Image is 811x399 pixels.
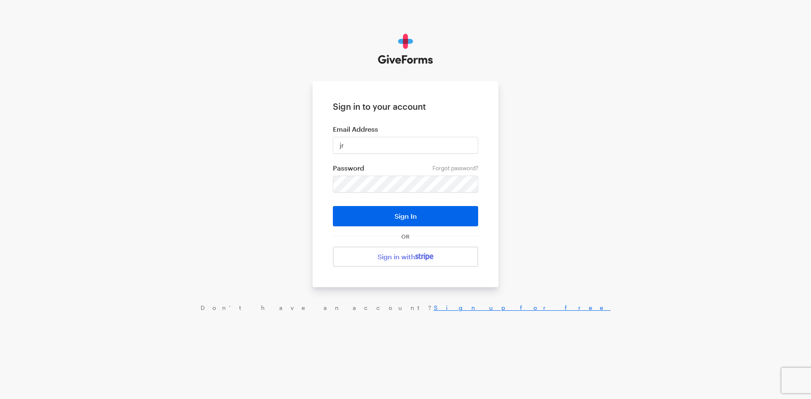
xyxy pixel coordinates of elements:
img: stripe-07469f1003232ad58a8838275b02f7af1ac9ba95304e10fa954b414cd571f63b.svg [415,253,433,261]
label: Email Address [333,125,478,133]
h1: Sign in to your account [333,101,478,111]
button: Sign In [333,206,478,226]
a: Forgot password? [433,165,478,171]
label: Password [333,164,478,172]
span: OR [400,233,411,240]
img: GiveForms [378,34,433,64]
a: Sign in with [333,247,478,267]
a: Sign up for free [434,304,611,311]
div: Don’t have an account? [8,304,803,312]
